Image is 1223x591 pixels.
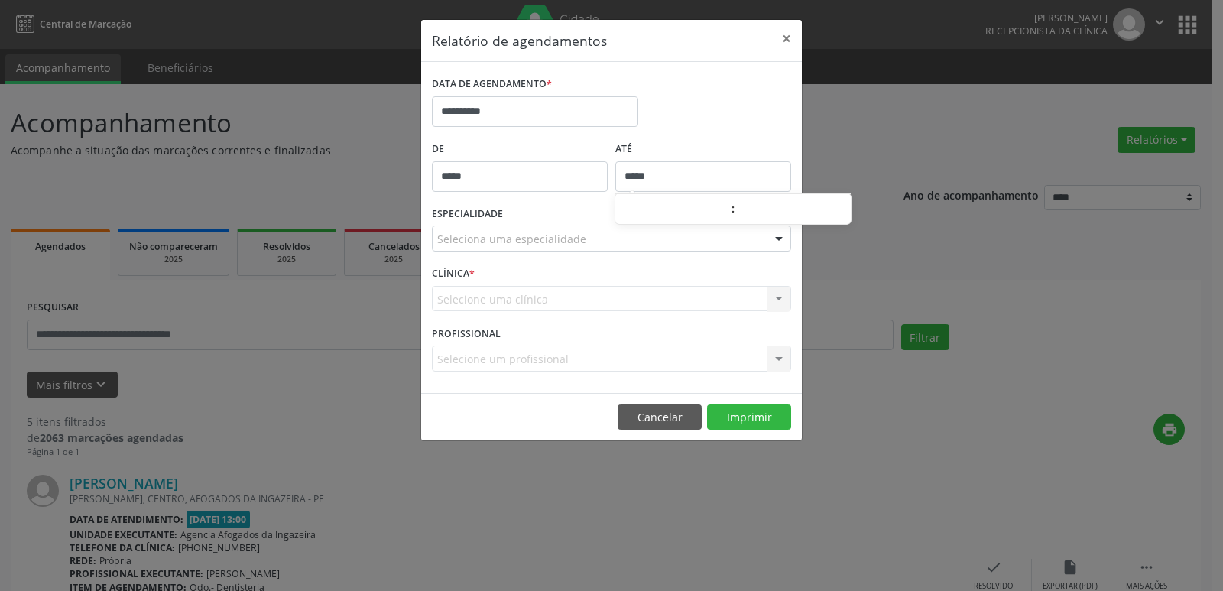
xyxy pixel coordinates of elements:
label: De [432,138,608,161]
label: PROFISSIONAL [432,322,501,346]
button: Cancelar [618,404,702,430]
span: Seleciona uma especialidade [437,231,586,247]
label: ATÉ [615,138,791,161]
input: Minute [735,195,851,226]
button: Close [771,20,802,57]
span: : [731,193,735,224]
label: CLÍNICA [432,262,475,286]
label: DATA DE AGENDAMENTO [432,73,552,96]
button: Imprimir [707,404,791,430]
h5: Relatório de agendamentos [432,31,607,50]
input: Hour [615,195,731,226]
label: ESPECIALIDADE [432,203,503,226]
